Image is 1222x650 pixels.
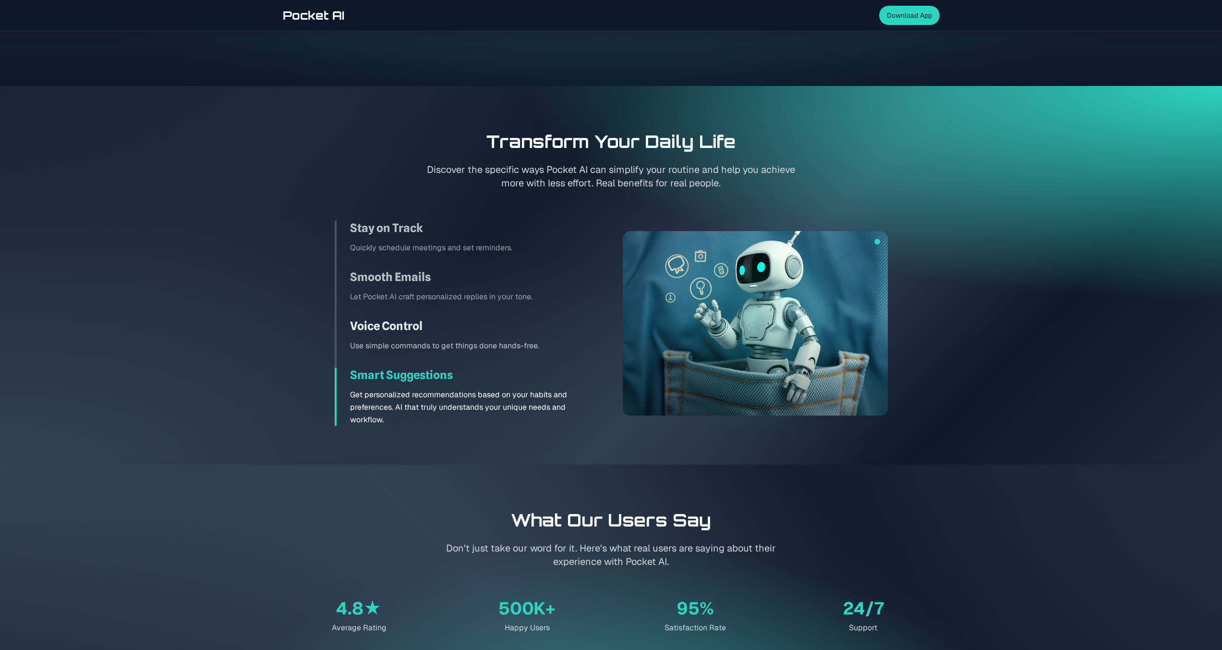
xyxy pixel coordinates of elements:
h2: What Our Users Say [283,511,940,530]
h3: Stay on Track [350,221,600,236]
div: Satisfaction Rate [619,622,772,634]
button: Download App [879,6,940,25]
h3: Smooth Emails [350,270,600,285]
div: 4.8★ [283,599,436,618]
div: 500K+ [451,599,604,618]
div: 95% [619,599,772,618]
p: Quickly schedule meetings and set reminders. [350,242,600,254]
h2: Transform Your Daily Life [283,132,940,151]
div: Support [787,622,940,634]
div: Average Rating [283,622,436,634]
p: Let Pocket AI craft personalized replies in your tone. [350,291,600,303]
p: Get personalized recommendations based on your habits and preferences. AI that truly understands ... [350,389,600,426]
p: Discover the specific ways Pocket AI can simplify your routine and help you achieve more with les... [427,163,796,190]
h3: Smart Suggestions [350,368,600,383]
h3: Voice Control [350,319,600,334]
div: Happy Users [451,622,604,634]
div: 24/7 [787,599,940,618]
p: Use simple commands to get things done hands-free. [350,340,600,352]
span: Pocket AI [283,8,344,23]
p: Don't just take our word for it. Here's what real users are saying about their experience with Po... [427,541,796,568]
